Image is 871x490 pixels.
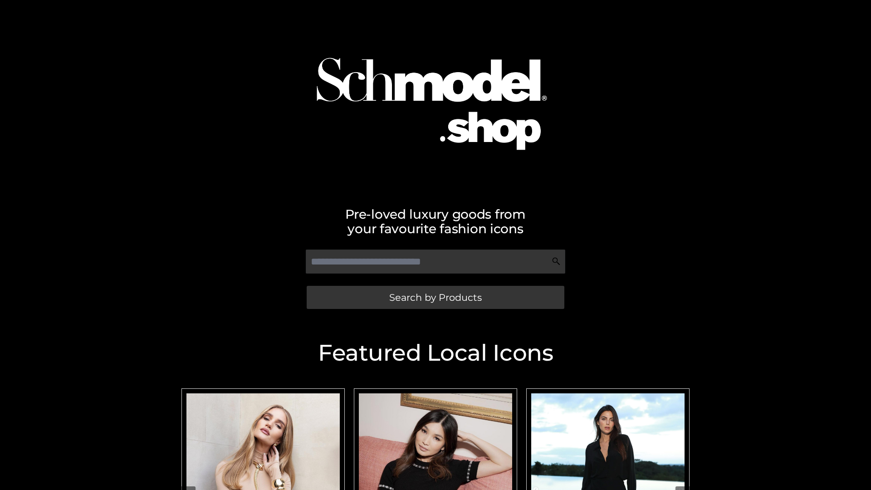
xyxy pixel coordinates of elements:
h2: Featured Local Icons​ [177,342,694,364]
a: Search by Products [307,286,564,309]
h2: Pre-loved luxury goods from your favourite fashion icons [177,207,694,236]
span: Search by Products [389,293,482,302]
img: Search Icon [552,257,561,266]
